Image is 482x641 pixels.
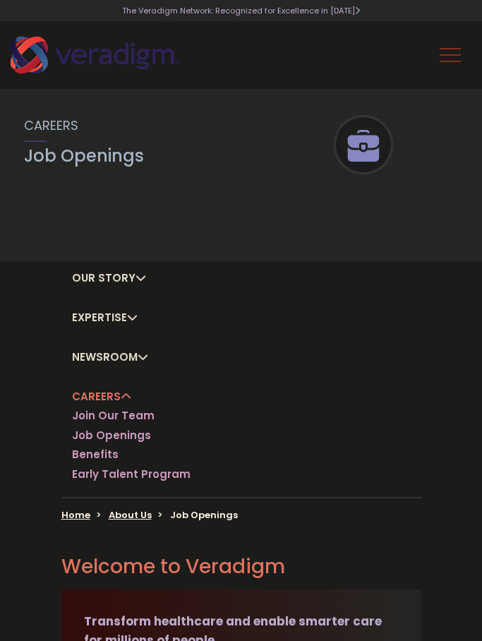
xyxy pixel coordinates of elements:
h2: Welcome to Veradigm [61,555,421,579]
a: Our Story [72,270,146,285]
a: Job Openings [72,429,151,443]
img: Veradigm logo [11,32,180,78]
a: Careers [72,389,131,404]
a: Benefits [72,448,119,462]
a: Expertise [72,310,138,325]
a: About Us [109,508,152,522]
span: Careers [24,116,78,134]
a: Early Talent Program [72,467,191,481]
h1: Job Openings [24,146,144,167]
button: Toggle Navigation Menu [440,37,461,73]
a: Join Our Team [72,409,155,423]
a: The Veradigm Network: Recognized for Excellence in [DATE]Learn More [122,5,360,16]
span: Learn More [355,5,360,16]
a: Newsroom [72,349,148,364]
a: Home [61,508,90,522]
